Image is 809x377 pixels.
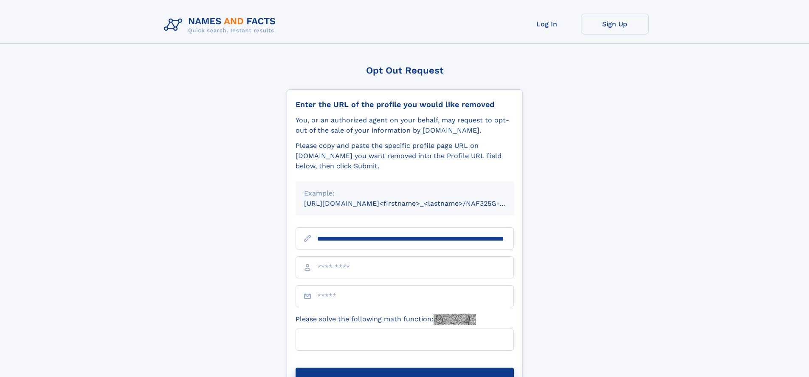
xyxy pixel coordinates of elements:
[296,141,514,171] div: Please copy and paste the specific profile page URL on [DOMAIN_NAME] you want removed into the Pr...
[513,14,581,34] a: Log In
[296,100,514,109] div: Enter the URL of the profile you would like removed
[581,14,649,34] a: Sign Up
[161,14,283,37] img: Logo Names and Facts
[304,199,530,207] small: [URL][DOMAIN_NAME]<firstname>_<lastname>/NAF325G-xxxxxxxx
[304,188,505,198] div: Example:
[296,314,476,325] label: Please solve the following math function:
[287,65,523,76] div: Opt Out Request
[296,115,514,136] div: You, or an authorized agent on your behalf, may request to opt-out of the sale of your informatio...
